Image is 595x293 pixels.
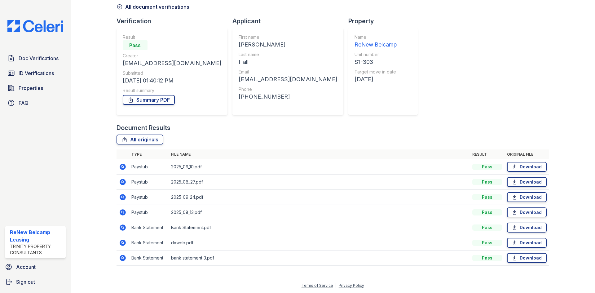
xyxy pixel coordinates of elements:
[129,251,169,266] td: Bank Statement
[169,159,470,175] td: 2025_09_10.pdf
[19,69,54,77] span: ID Verifications
[123,70,221,76] div: Submitted
[507,207,547,217] a: Download
[472,164,502,170] div: Pass
[470,149,505,159] th: Result
[19,55,59,62] span: Doc Verifications
[232,17,348,25] div: Applicant
[302,283,333,288] a: Terms of Service
[123,53,221,59] div: Creator
[129,235,169,251] td: Bank Statement
[239,75,337,84] div: [EMAIL_ADDRESS][DOMAIN_NAME]
[129,159,169,175] td: Paystub
[355,34,397,49] a: Name ReNew Belcamp
[10,229,63,243] div: ReNew Belcamp Leasing
[129,205,169,220] td: Paystub
[507,223,547,233] a: Download
[507,253,547,263] a: Download
[169,220,470,235] td: Bank Statement.pdf
[472,224,502,231] div: Pass
[507,192,547,202] a: Download
[239,51,337,58] div: Last name
[355,75,397,84] div: [DATE]
[129,190,169,205] td: Paystub
[239,40,337,49] div: [PERSON_NAME]
[339,283,364,288] a: Privacy Policy
[239,58,337,66] div: Hall
[123,95,175,105] a: Summary PDF
[239,69,337,75] div: Email
[355,34,397,40] div: Name
[2,276,68,288] a: Sign out
[5,52,66,64] a: Doc Verifications
[355,69,397,75] div: Target move in date
[5,67,66,79] a: ID Verifications
[19,99,29,107] span: FAQ
[239,34,337,40] div: First name
[5,82,66,94] a: Properties
[117,3,189,11] a: All document verifications
[129,175,169,190] td: Paystub
[355,40,397,49] div: ReNew Belcamp
[123,59,221,68] div: [EMAIL_ADDRESS][DOMAIN_NAME]
[348,17,423,25] div: Property
[472,179,502,185] div: Pass
[169,149,470,159] th: File name
[472,194,502,200] div: Pass
[123,40,148,50] div: Pass
[505,149,549,159] th: Original file
[2,20,68,32] img: CE_Logo_Blue-a8612792a0a2168367f1c8372b55b34899dd931a85d93a1a3d3e32e68fde9ad4.png
[169,251,470,266] td: bank statement 3.pdf
[335,283,337,288] div: |
[169,175,470,190] td: 2025_08_27.pdf
[129,220,169,235] td: Bank Statement
[355,51,397,58] div: Unit number
[123,87,221,94] div: Result summary
[117,135,163,144] a: All originals
[472,240,502,246] div: Pass
[117,123,170,132] div: Document Results
[472,255,502,261] div: Pass
[5,97,66,109] a: FAQ
[129,149,169,159] th: Type
[19,84,43,92] span: Properties
[10,243,63,256] div: Trinity Property Consultants
[239,92,337,101] div: [PHONE_NUMBER]
[123,34,221,40] div: Result
[169,235,470,251] td: dxweb.pdf
[169,190,470,205] td: 2025_09_24.pdf
[239,86,337,92] div: Phone
[2,261,68,273] a: Account
[117,17,232,25] div: Verification
[355,58,397,66] div: S1-303
[472,209,502,215] div: Pass
[507,177,547,187] a: Download
[507,238,547,248] a: Download
[16,263,36,271] span: Account
[169,205,470,220] td: 2025_08_13.pdf
[123,76,221,85] div: [DATE] 01:40:12 PM
[507,162,547,172] a: Download
[16,278,35,286] span: Sign out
